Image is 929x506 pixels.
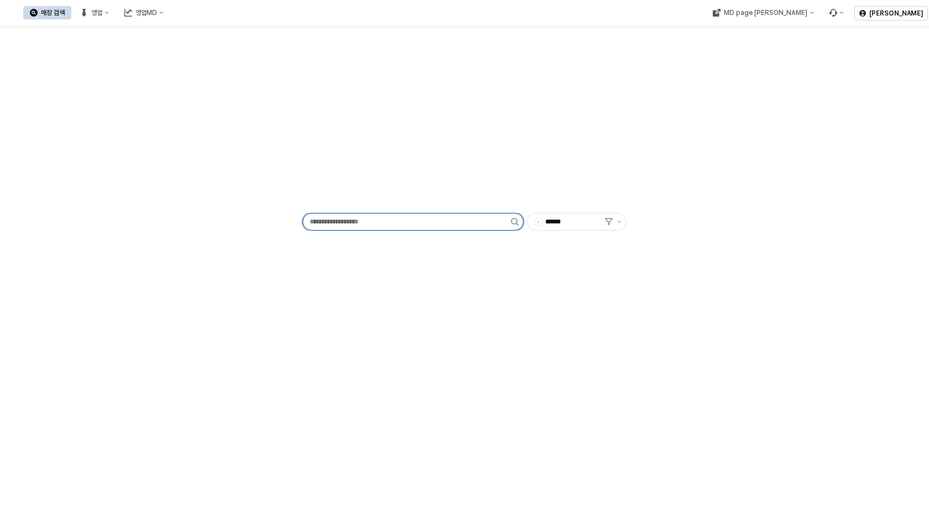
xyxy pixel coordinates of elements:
div: MD page 이동 [706,6,820,19]
button: 제안 사항 표시 [613,213,626,230]
div: 매장 검색 [41,9,65,17]
div: 영업 [91,9,102,17]
span: - [535,218,542,226]
button: MD page [PERSON_NAME] [706,6,820,19]
p: [PERSON_NAME] [869,9,923,18]
button: 매장 검색 [23,6,71,19]
div: 영업MD [135,9,157,17]
button: 영업MD [118,6,170,19]
button: 영업 [74,6,116,19]
div: Menu item 6 [822,6,850,19]
button: [PERSON_NAME] [854,6,928,20]
div: MD page [PERSON_NAME] [723,9,807,17]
